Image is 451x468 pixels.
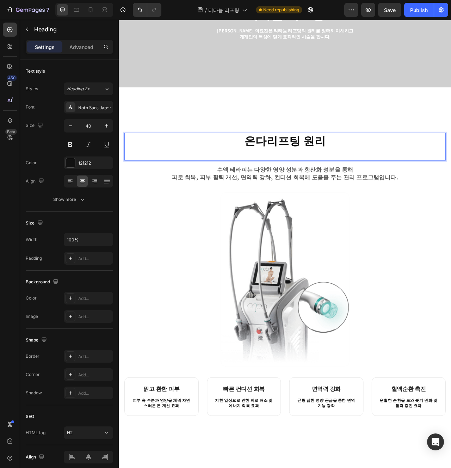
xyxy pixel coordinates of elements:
[26,390,42,396] div: Shadow
[5,129,17,135] div: Beta
[3,3,52,17] button: 7
[410,6,428,14] div: Publish
[26,104,35,110] div: Font
[67,86,90,92] span: Heading 2*
[205,6,207,14] span: /
[160,143,263,163] strong: 온다리프팅 원리
[26,313,38,320] div: Image
[384,7,396,13] span: Save
[130,220,293,441] img: Illustration of the eye showing how LASIK surgery corrects vision
[69,43,93,51] p: Advanced
[26,277,60,287] div: Background
[26,160,37,166] div: Color
[78,160,111,166] div: 121212
[26,193,113,206] button: Show more
[46,6,49,14] p: 7
[119,20,451,468] iframe: Design area
[26,68,45,74] div: Text style
[78,314,111,320] div: Add...
[427,433,444,450] div: Open Intercom Messenger
[378,3,401,17] button: Save
[78,372,111,378] div: Add...
[78,353,111,360] div: Add...
[7,75,17,81] div: 450
[26,236,37,243] div: Width
[26,218,44,228] div: Size
[26,121,44,130] div: Size
[35,43,55,51] p: Settings
[53,196,86,203] div: Show more
[26,430,45,436] div: HTML tag
[67,430,73,435] span: H2
[34,25,110,33] p: Heading
[26,295,37,301] div: Color
[26,86,38,92] div: Styles
[64,82,113,95] button: Heading 2*
[64,426,113,439] button: H2
[26,335,48,345] div: Shape
[78,255,111,262] div: Add...
[26,371,40,378] div: Corner
[26,353,39,359] div: Border
[133,3,161,17] div: Undo/Redo
[26,452,46,462] div: Align
[263,7,299,13] span: Need republishing
[64,233,113,246] input: Auto
[26,413,34,420] div: SEO
[78,295,111,302] div: Add...
[26,177,45,186] div: Align
[43,185,380,205] p: 수액 테라피는 다양한 영양 성분과 항산화 성분을 통해 피로 회복, 피부 활력 개선, 면역력 강화, 컨디션 회복에 도움을 주는 관리 프로그램입니다.
[404,3,434,17] button: Publish
[6,10,417,25] p: [PERSON_NAME] 의료진은 티타늄 리프팅의 원리를 정확히 이해하고 개개인의 특성에 맞게 효과적인 시술을 합니다.
[78,104,111,111] div: Noto Sans Japanese
[7,144,416,179] h2: Rich Text Editor. Editing area: main
[26,255,42,261] div: Padding
[78,390,111,396] div: Add...
[208,6,239,14] span: 티타늄 리프팅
